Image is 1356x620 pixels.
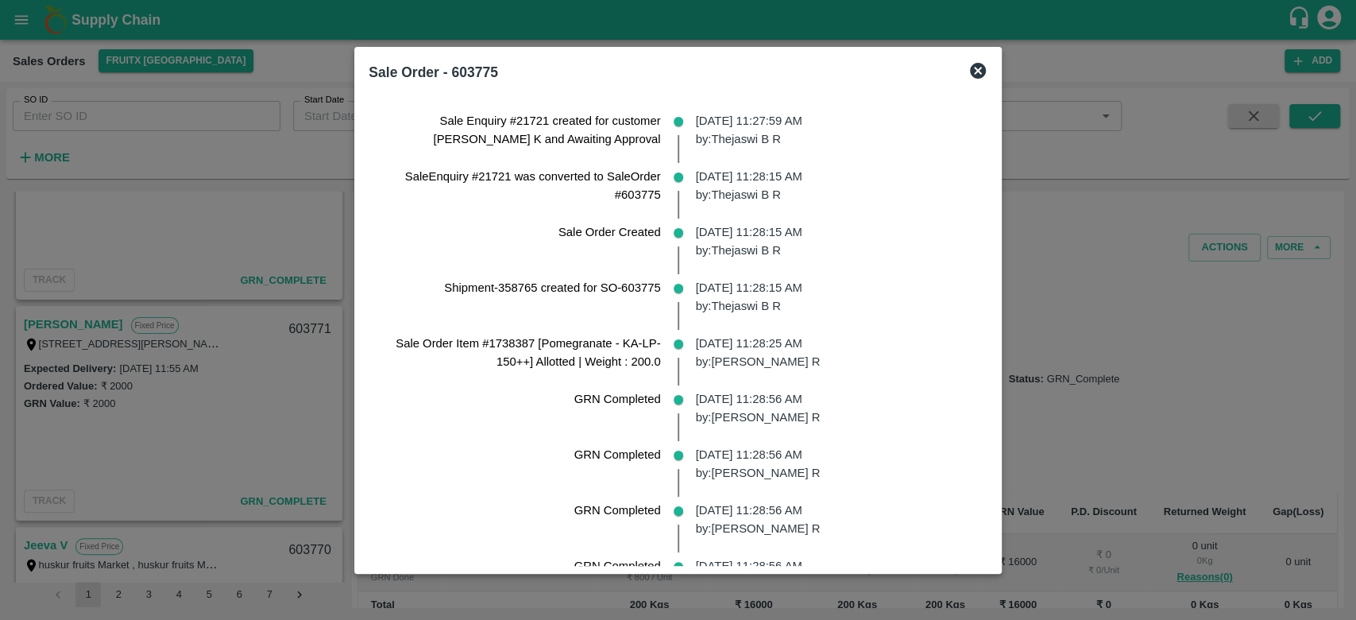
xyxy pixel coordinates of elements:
[369,64,497,80] b: Sale Order - 603775
[696,223,975,259] p: [DATE] 11:28:15 AM by: Thejaswi B R
[696,279,975,315] p: [DATE] 11:28:15 AM by: Thejaswi B R
[381,168,660,203] p: SaleEnquiry #21721 was converted to SaleOrder #603775
[696,557,975,593] p: [DATE] 11:28:56 AM by: [PERSON_NAME] R
[696,168,975,203] p: [DATE] 11:28:15 AM by: Thejaswi B R
[381,112,660,148] p: Sale Enquiry #21721 created for customer [PERSON_NAME] K and Awaiting Approval
[381,390,660,408] p: GRN Completed
[381,557,660,575] p: GRN Completed
[696,112,975,148] p: [DATE] 11:27:59 AM by: Thejaswi B R
[381,335,660,370] p: Sale Order Item #1738387 [Pomegranate - KA-LP-150++] Allotted | Weight : 200.0
[381,279,660,296] p: Shipment-358765 created for SO-603775
[696,335,975,370] p: [DATE] 11:28:25 AM by: [PERSON_NAME] R
[381,446,660,463] p: GRN Completed
[696,446,975,482] p: [DATE] 11:28:56 AM by: [PERSON_NAME] R
[381,502,660,519] p: GRN Completed
[696,502,975,537] p: [DATE] 11:28:56 AM by: [PERSON_NAME] R
[696,390,975,426] p: [DATE] 11:28:56 AM by: [PERSON_NAME] R
[381,223,660,241] p: Sale Order Created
